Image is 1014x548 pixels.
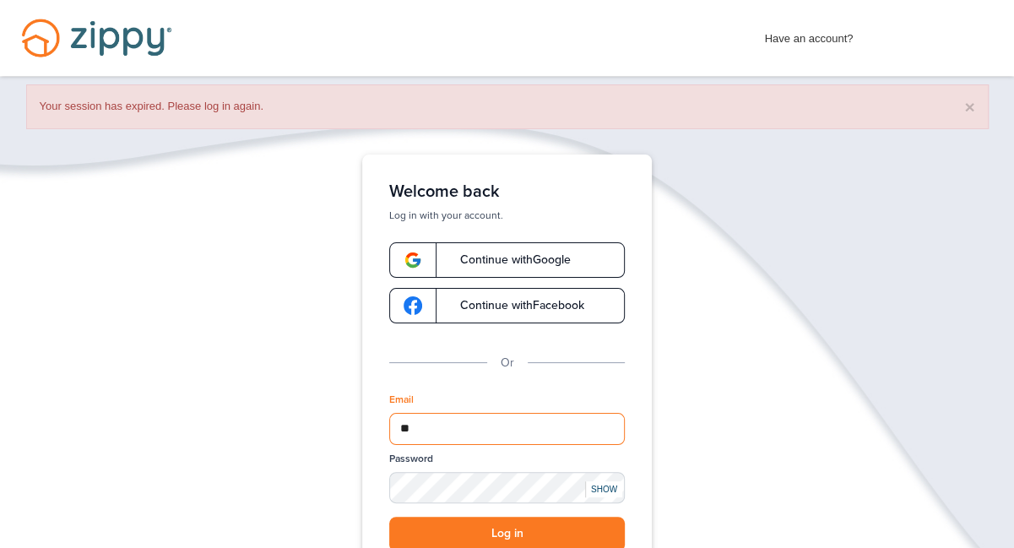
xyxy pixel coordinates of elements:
[964,98,974,116] button: ×
[26,84,989,129] div: Your session has expired. Please log in again.
[389,242,625,278] a: google-logoContinue withGoogle
[585,481,622,497] div: SHOW
[443,254,571,266] span: Continue with Google
[389,393,414,407] label: Email
[765,21,854,48] span: Have an account?
[404,251,422,269] img: google-logo
[389,472,625,504] input: Password
[389,452,433,466] label: Password
[404,296,422,315] img: google-logo
[389,182,625,202] h1: Welcome back
[443,300,584,312] span: Continue with Facebook
[501,354,514,372] p: Or
[389,413,625,445] input: Email
[389,209,625,222] p: Log in with your account.
[389,288,625,323] a: google-logoContinue withFacebook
